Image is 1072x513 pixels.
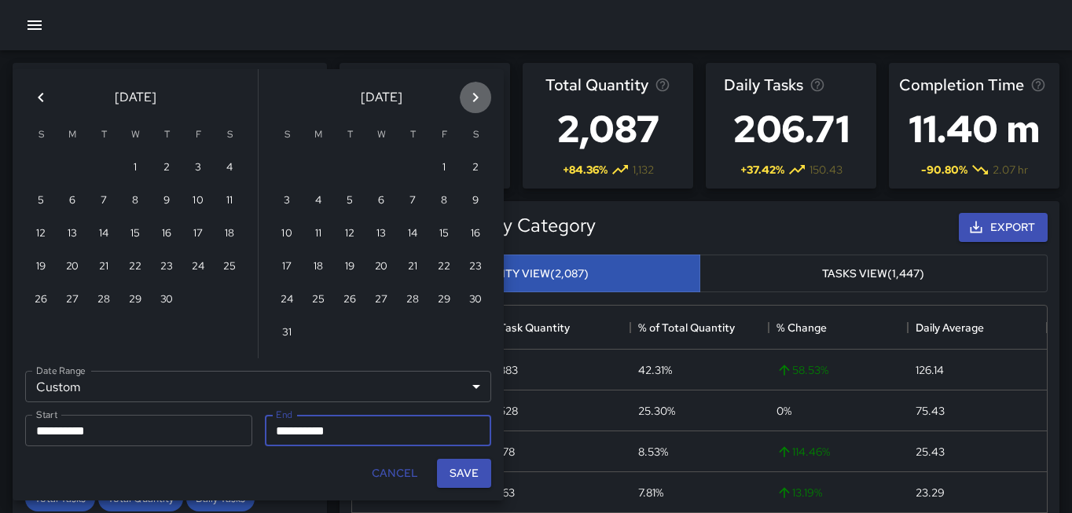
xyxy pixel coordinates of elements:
[367,119,395,151] span: Wednesday
[182,185,214,217] button: 10
[271,317,303,349] button: 31
[397,185,428,217] button: 7
[25,251,57,283] button: 19
[119,218,151,250] button: 15
[365,251,397,283] button: 20
[460,185,491,217] button: 9
[461,119,490,151] span: Saturday
[430,119,458,151] span: Friday
[303,284,334,316] button: 25
[119,185,151,217] button: 8
[273,119,301,151] span: Sunday
[25,371,491,402] div: Custom
[25,185,57,217] button: 5
[397,284,428,316] button: 28
[119,284,151,316] button: 29
[304,119,332,151] span: Monday
[398,119,427,151] span: Thursday
[57,284,88,316] button: 27
[460,251,491,283] button: 23
[428,284,460,316] button: 29
[334,251,365,283] button: 19
[271,185,303,217] button: 3
[151,251,182,283] button: 23
[365,218,397,250] button: 13
[151,185,182,217] button: 9
[437,459,491,488] button: Save
[121,119,149,151] span: Wednesday
[214,152,245,184] button: 4
[303,251,334,283] button: 18
[334,284,365,316] button: 26
[334,185,365,217] button: 5
[88,218,119,250] button: 14
[428,218,460,250] button: 15
[428,251,460,283] button: 22
[119,152,151,184] button: 1
[460,152,491,184] button: 2
[336,119,364,151] span: Tuesday
[36,364,86,377] label: Date Range
[214,218,245,250] button: 18
[151,218,182,250] button: 16
[25,284,57,316] button: 26
[57,185,88,217] button: 6
[90,119,118,151] span: Tuesday
[334,218,365,250] button: 12
[428,185,460,217] button: 8
[365,185,397,217] button: 6
[365,284,397,316] button: 27
[151,284,182,316] button: 30
[303,185,334,217] button: 4
[58,119,86,151] span: Monday
[88,185,119,217] button: 7
[184,119,212,151] span: Friday
[271,251,303,283] button: 17
[36,408,57,421] label: Start
[182,218,214,250] button: 17
[57,251,88,283] button: 20
[27,119,55,151] span: Sunday
[88,251,119,283] button: 21
[25,82,57,113] button: Previous month
[460,218,491,250] button: 16
[397,218,428,250] button: 14
[25,218,57,250] button: 12
[182,152,214,184] button: 3
[151,152,182,184] button: 2
[365,459,424,488] button: Cancel
[271,218,303,250] button: 10
[182,251,214,283] button: 24
[88,284,119,316] button: 28
[271,284,303,316] button: 24
[303,218,334,250] button: 11
[428,152,460,184] button: 1
[214,251,245,283] button: 25
[152,119,181,151] span: Thursday
[361,86,402,108] span: [DATE]
[57,218,88,250] button: 13
[115,86,156,108] span: [DATE]
[276,408,292,421] label: End
[460,82,491,113] button: Next month
[460,284,491,316] button: 30
[397,251,428,283] button: 21
[215,119,244,151] span: Saturday
[119,251,151,283] button: 22
[214,185,245,217] button: 11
